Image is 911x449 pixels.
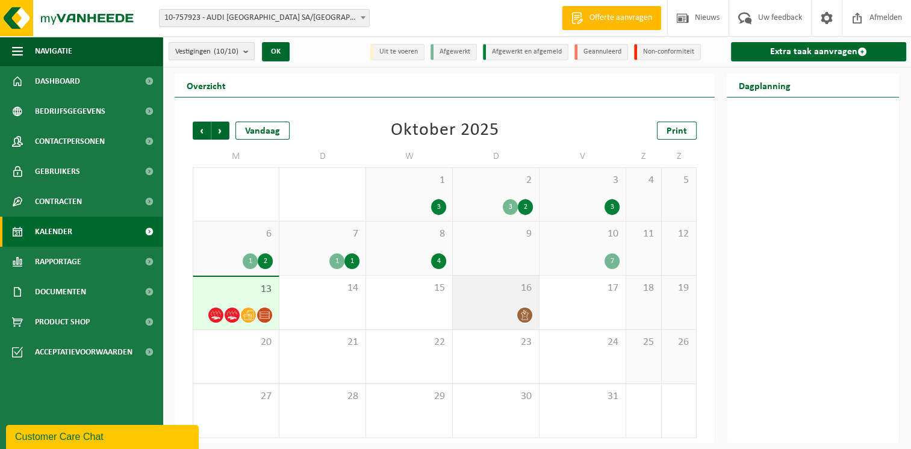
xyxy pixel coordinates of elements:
[626,146,662,167] td: Z
[574,44,628,60] li: Geannuleerd
[634,44,701,60] li: Non-conformiteit
[562,6,661,30] a: Offerte aanvragen
[539,146,626,167] td: V
[668,336,691,349] span: 26
[459,390,533,403] span: 30
[285,282,359,295] span: 14
[668,228,691,241] span: 12
[546,336,620,349] span: 24
[503,199,518,215] div: 3
[391,122,499,140] div: Oktober 2025
[546,174,620,187] span: 3
[605,199,620,215] div: 3
[372,228,446,241] span: 8
[159,9,370,27] span: 10-757923 - AUDI BRUSSELS SA/NV - VORST
[262,42,290,61] button: OK
[285,336,359,349] span: 21
[586,12,655,24] span: Offerte aanvragen
[459,228,533,241] span: 9
[632,282,655,295] span: 18
[35,96,105,126] span: Bedrijfsgegevens
[366,146,453,167] td: W
[459,174,533,187] span: 2
[279,146,366,167] td: D
[431,44,477,60] li: Afgewerkt
[370,44,424,60] li: Uit te voeren
[35,247,81,277] span: Rapportage
[199,283,273,296] span: 13
[546,390,620,403] span: 31
[605,253,620,269] div: 7
[35,337,132,367] span: Acceptatievoorwaarden
[35,66,80,96] span: Dashboard
[160,10,369,26] span: 10-757923 - AUDI BRUSSELS SA/NV - VORST
[199,390,273,403] span: 27
[258,253,273,269] div: 2
[175,43,238,61] span: Vestigingen
[175,73,238,97] h2: Overzicht
[193,146,279,167] td: M
[35,36,72,66] span: Navigatie
[193,122,211,140] span: Vorige
[372,336,446,349] span: 22
[662,146,697,167] td: Z
[668,282,691,295] span: 19
[285,228,359,241] span: 7
[632,228,655,241] span: 11
[199,336,273,349] span: 20
[727,73,803,97] h2: Dagplanning
[35,217,72,247] span: Kalender
[657,122,697,140] a: Print
[169,42,255,60] button: Vestigingen(10/10)
[235,122,290,140] div: Vandaag
[35,126,105,156] span: Contactpersonen
[35,156,80,187] span: Gebruikers
[243,253,258,269] div: 1
[285,390,359,403] span: 28
[6,423,201,449] iframe: chat widget
[667,126,687,136] span: Print
[453,146,539,167] td: D
[546,228,620,241] span: 10
[483,44,568,60] li: Afgewerkt en afgemeld
[459,336,533,349] span: 23
[35,307,90,337] span: Product Shop
[372,390,446,403] span: 29
[211,122,229,140] span: Volgende
[329,253,344,269] div: 1
[431,199,446,215] div: 3
[199,228,273,241] span: 6
[518,199,533,215] div: 2
[731,42,906,61] a: Extra taak aanvragen
[214,48,238,55] count: (10/10)
[372,282,446,295] span: 15
[632,174,655,187] span: 4
[372,174,446,187] span: 1
[546,282,620,295] span: 17
[459,282,533,295] span: 16
[668,174,691,187] span: 5
[632,336,655,349] span: 25
[344,253,359,269] div: 1
[35,187,82,217] span: Contracten
[431,253,446,269] div: 4
[35,277,86,307] span: Documenten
